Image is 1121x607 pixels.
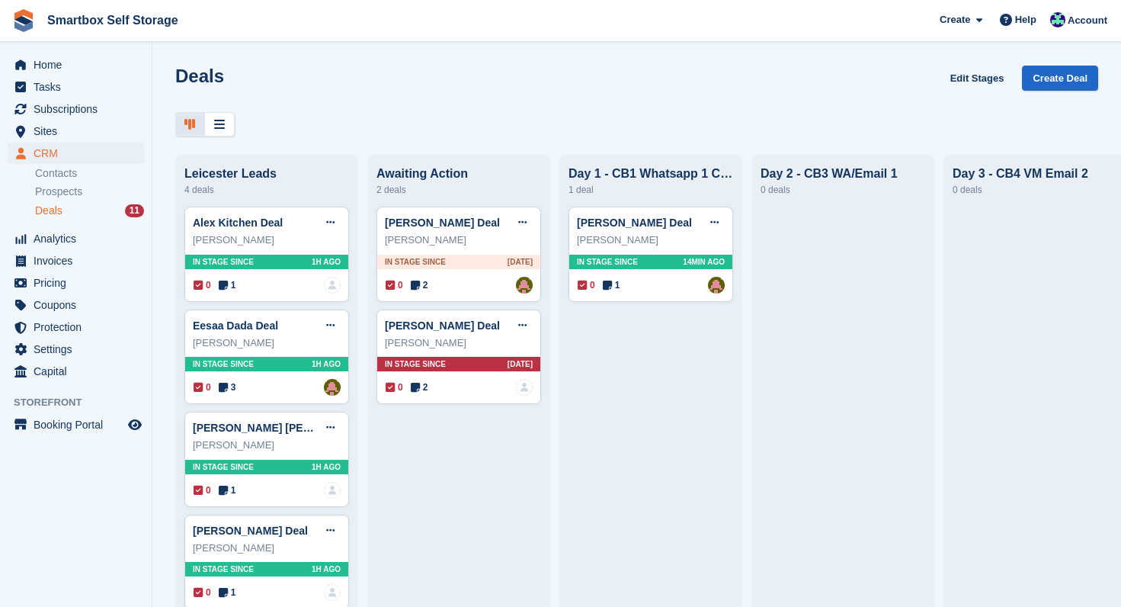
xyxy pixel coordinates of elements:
img: deal-assignee-blank [516,379,533,396]
div: 4 deals [184,181,349,199]
a: Preview store [126,416,144,434]
img: stora-icon-8386f47178a22dfd0bd8f6a31ec36ba5ce8667c1dd55bd0f319d3a0aa187defe.svg [12,9,35,32]
span: 2 [411,381,428,394]
span: 1H AGO [312,358,341,370]
a: menu [8,414,144,435]
a: Deals 11 [35,203,144,219]
a: [PERSON_NAME] Deal [385,320,500,332]
span: Booking Portal [34,414,125,435]
span: In stage since [577,256,638,268]
div: Day 1 - CB1 Whatsapp 1 CB2 [569,167,733,181]
div: [PERSON_NAME] [385,336,533,351]
span: Analytics [34,228,125,249]
a: Contacts [35,166,144,181]
span: Settings [34,339,125,360]
a: menu [8,143,144,164]
img: Alex Selenitsas [324,379,341,396]
span: [DATE] [508,358,533,370]
span: In stage since [193,256,254,268]
span: 1 [219,586,236,599]
div: 11 [125,204,144,217]
div: [PERSON_NAME] [385,233,533,248]
a: Edit Stages [944,66,1011,91]
div: 0 deals [761,181,925,199]
div: 1 deal [569,181,733,199]
div: Day 3 - CB4 VM Email 2 [953,167,1117,181]
span: Tasks [34,76,125,98]
span: 0 [194,483,211,497]
div: 2 deals [376,181,541,199]
span: Sites [34,120,125,142]
span: Prospects [35,185,82,199]
a: menu [8,339,144,360]
a: menu [8,98,144,120]
a: Smartbox Self Storage [41,8,184,33]
span: Deals [35,204,62,218]
a: [PERSON_NAME] Deal [193,525,308,537]
div: [PERSON_NAME] [193,541,341,556]
img: deal-assignee-blank [324,482,341,499]
span: 0 [578,278,595,292]
img: deal-assignee-blank [324,277,341,294]
img: Alex Selenitsas [516,277,533,294]
span: Storefront [14,395,152,410]
a: Prospects [35,184,144,200]
a: [PERSON_NAME] Deal [577,217,692,229]
a: Eesaa Dada Deal [193,320,278,332]
a: [PERSON_NAME] [PERSON_NAME] [193,422,375,434]
a: menu [8,272,144,294]
a: menu [8,228,144,249]
span: 1 [219,483,236,497]
span: 1H AGO [312,461,341,473]
span: Account [1068,13,1107,28]
div: Day 2 - CB3 WA/Email 1 [761,167,925,181]
span: In stage since [385,358,446,370]
span: 0 [194,586,211,599]
span: CRM [34,143,125,164]
a: [PERSON_NAME] Deal [385,217,500,229]
a: menu [8,250,144,271]
span: 0 [194,278,211,292]
img: Alex Selenitsas [708,277,725,294]
div: 0 deals [953,181,1117,199]
span: Subscriptions [34,98,125,120]
a: menu [8,361,144,382]
img: Roger Canham [1050,12,1065,27]
span: Help [1015,12,1036,27]
div: [PERSON_NAME] [577,233,725,248]
a: menu [8,76,144,98]
a: Create Deal [1022,66,1098,91]
span: Home [34,54,125,75]
span: 1 [219,278,236,292]
span: 2 [411,278,428,292]
div: Leicester Leads [184,167,349,181]
span: 0 [386,381,403,394]
span: Invoices [34,250,125,271]
span: 1H AGO [312,256,341,268]
a: menu [8,54,144,75]
span: 14MIN AGO [683,256,725,268]
span: 0 [194,381,211,394]
a: menu [8,120,144,142]
span: [DATE] [508,256,533,268]
a: Alex Kitchen Deal [193,217,283,229]
span: In stage since [385,256,446,268]
span: Protection [34,316,125,338]
h1: Deals [175,66,224,86]
a: menu [8,316,144,338]
div: [PERSON_NAME] [193,336,341,351]
span: 3 [219,381,236,394]
span: Create [940,12,970,27]
div: [PERSON_NAME] [193,233,341,248]
span: 1 [603,278,620,292]
span: In stage since [193,564,254,575]
img: deal-assignee-blank [324,584,341,601]
span: In stage since [193,461,254,473]
span: Pricing [34,272,125,294]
